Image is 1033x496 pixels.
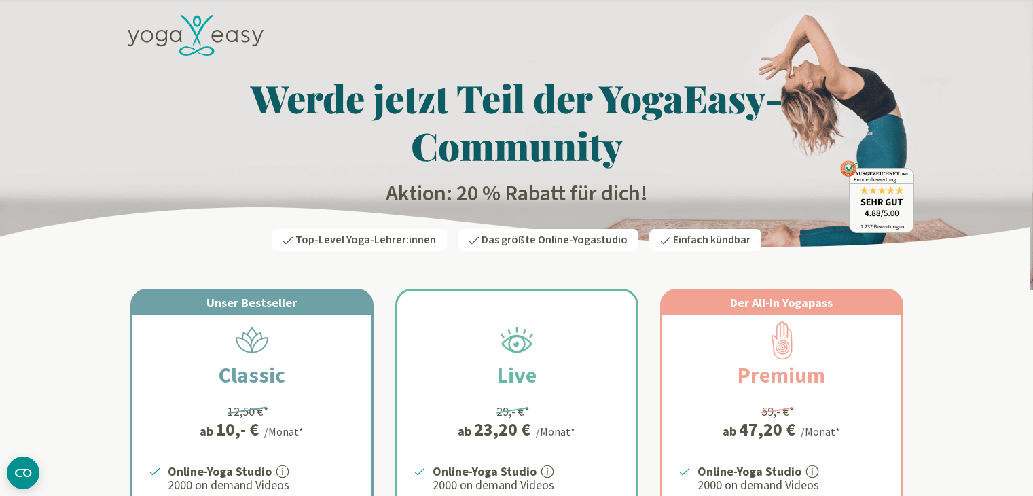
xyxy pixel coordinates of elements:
div: 10,- € [216,421,259,438]
span: Top-Level Yoga-Lehrer:innen [295,232,436,247]
div: 23,20 € [474,421,530,438]
img: ausgezeichnet_badge.png [840,160,914,233]
div: 47,20 € [739,421,795,438]
h2: Premium [705,359,858,391]
span: ab [458,422,474,440]
div: 29,- €* [496,402,530,421]
strong: Online-Yoga Studio [433,463,537,479]
p: 2000 on demand Videos [168,477,355,493]
div: /Monat* [536,423,575,440]
span: ab [200,422,216,440]
strong: Online-Yoga Studio [168,463,272,479]
span: Der All-In Yogapass [730,295,833,311]
h2: Aktion: 20 % Rabatt für dich! [120,180,914,207]
span: Das größte Online-Yogastudio [482,232,628,247]
h2: Classic [186,359,318,391]
div: 12,50 €* [228,402,269,421]
div: /Monat* [801,423,840,440]
strong: Online-Yoga Studio [697,463,801,479]
h2: Live [465,359,569,391]
div: /Monat* [264,423,304,440]
p: 2000 on demand Videos [697,477,885,493]
span: Unser Bestseller [206,295,297,311]
span: Einfach kündbar [673,232,750,247]
span: ab [723,422,739,440]
div: 59,- €* [761,402,795,421]
h1: Werde jetzt Teil der YogaEasy-Community [120,74,914,169]
p: 2000 on demand Videos [433,477,620,493]
button: CMP-Widget öffnen [7,457,39,489]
